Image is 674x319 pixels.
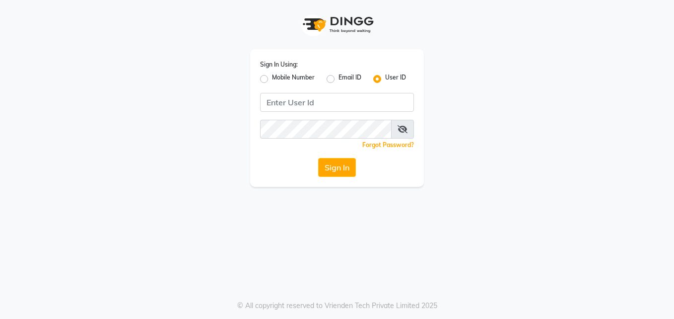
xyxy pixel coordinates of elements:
[362,141,414,149] a: Forgot Password?
[272,73,315,85] label: Mobile Number
[260,93,414,112] input: Username
[318,158,356,177] button: Sign In
[297,10,377,39] img: logo1.svg
[260,120,392,139] input: Username
[260,60,298,69] label: Sign In Using:
[385,73,406,85] label: User ID
[338,73,361,85] label: Email ID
